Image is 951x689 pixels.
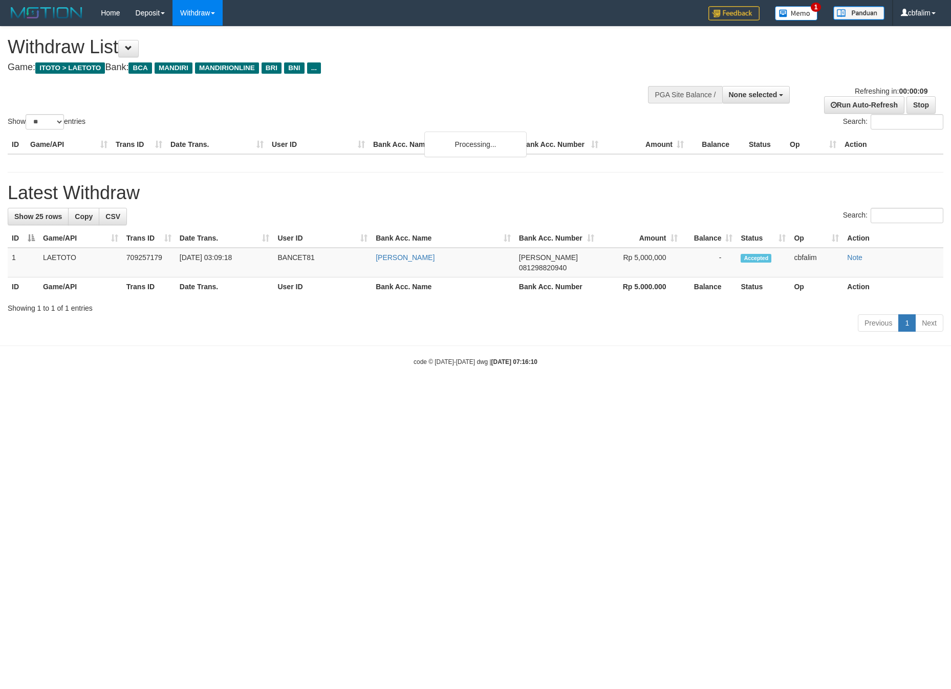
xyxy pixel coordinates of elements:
span: BNI [284,62,304,74]
td: LAETOTO [39,248,122,277]
th: Date Trans. [176,277,274,296]
th: Bank Acc. Name [369,135,517,154]
img: Button%20Memo.svg [775,6,818,20]
select: Showentries [26,114,64,130]
th: Bank Acc. Number: activate to sort column ascending [515,229,598,248]
td: BANCET81 [273,248,372,277]
span: Copy [75,212,93,221]
strong: [DATE] 07:16:10 [491,358,537,365]
th: Balance [688,135,745,154]
span: ITOTO > LAETOTO [35,62,105,74]
th: Status [745,135,786,154]
th: Bank Acc. Number [517,135,602,154]
input: Search: [871,114,943,130]
h1: Latest Withdraw [8,183,943,203]
label: Search: [843,208,943,223]
a: Next [915,314,943,332]
th: Trans ID: activate to sort column ascending [122,229,176,248]
th: Game/API [39,277,122,296]
th: User ID [273,277,372,296]
th: Amount [602,135,688,154]
td: cbfalim [790,248,843,277]
img: MOTION_logo.png [8,5,85,20]
span: Show 25 rows [14,212,62,221]
div: Processing... [424,132,527,157]
span: BRI [262,62,282,74]
div: Showing 1 to 1 of 1 entries [8,299,943,313]
small: code © [DATE]-[DATE] dwg | [414,358,537,365]
th: Game/API [26,135,112,154]
th: Bank Acc. Number [515,277,598,296]
a: Stop [906,96,936,114]
label: Show entries [8,114,85,130]
h1: Withdraw List [8,37,624,57]
th: Status [737,277,790,296]
th: Action [843,277,943,296]
input: Search: [871,208,943,223]
a: Run Auto-Refresh [824,96,904,114]
th: Date Trans. [166,135,268,154]
div: PGA Site Balance / [648,86,722,103]
span: ... [307,62,321,74]
span: BCA [128,62,152,74]
button: None selected [722,86,790,103]
span: Accepted [741,254,771,263]
td: 709257179 [122,248,176,277]
th: Balance: activate to sort column ascending [682,229,737,248]
th: User ID [268,135,369,154]
span: Refreshing in: [855,87,927,95]
a: Note [847,253,862,262]
th: Action [843,229,943,248]
th: Amount: activate to sort column ascending [598,229,682,248]
a: [PERSON_NAME] [376,253,435,262]
span: 1 [811,3,822,12]
img: Feedback.jpg [708,6,760,20]
th: User ID: activate to sort column ascending [273,229,372,248]
a: 1 [898,314,916,332]
th: Balance [682,277,737,296]
td: - [682,248,737,277]
th: Op [786,135,840,154]
th: Op [790,277,843,296]
span: CSV [105,212,120,221]
span: MANDIRIONLINE [195,62,259,74]
th: Game/API: activate to sort column ascending [39,229,122,248]
span: [PERSON_NAME] [519,253,578,262]
th: Bank Acc. Name [372,277,515,296]
th: ID: activate to sort column descending [8,229,39,248]
th: Rp 5.000.000 [598,277,682,296]
th: Bank Acc. Name: activate to sort column ascending [372,229,515,248]
a: Show 25 rows [8,208,69,225]
td: [DATE] 03:09:18 [176,248,274,277]
span: Copy 081298820940 to clipboard [519,264,567,272]
th: ID [8,135,26,154]
span: None selected [729,91,777,99]
a: Copy [68,208,99,225]
th: Op: activate to sort column ascending [790,229,843,248]
th: Trans ID [122,277,176,296]
strong: 00:00:09 [899,87,927,95]
h4: Game: Bank: [8,62,624,73]
a: Previous [858,314,899,332]
label: Search: [843,114,943,130]
th: Action [840,135,943,154]
th: Status: activate to sort column ascending [737,229,790,248]
th: Date Trans.: activate to sort column ascending [176,229,274,248]
td: 1 [8,248,39,277]
th: Trans ID [112,135,166,154]
a: CSV [99,208,127,225]
span: MANDIRI [155,62,192,74]
td: Rp 5,000,000 [598,248,682,277]
img: panduan.png [833,6,884,20]
th: ID [8,277,39,296]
